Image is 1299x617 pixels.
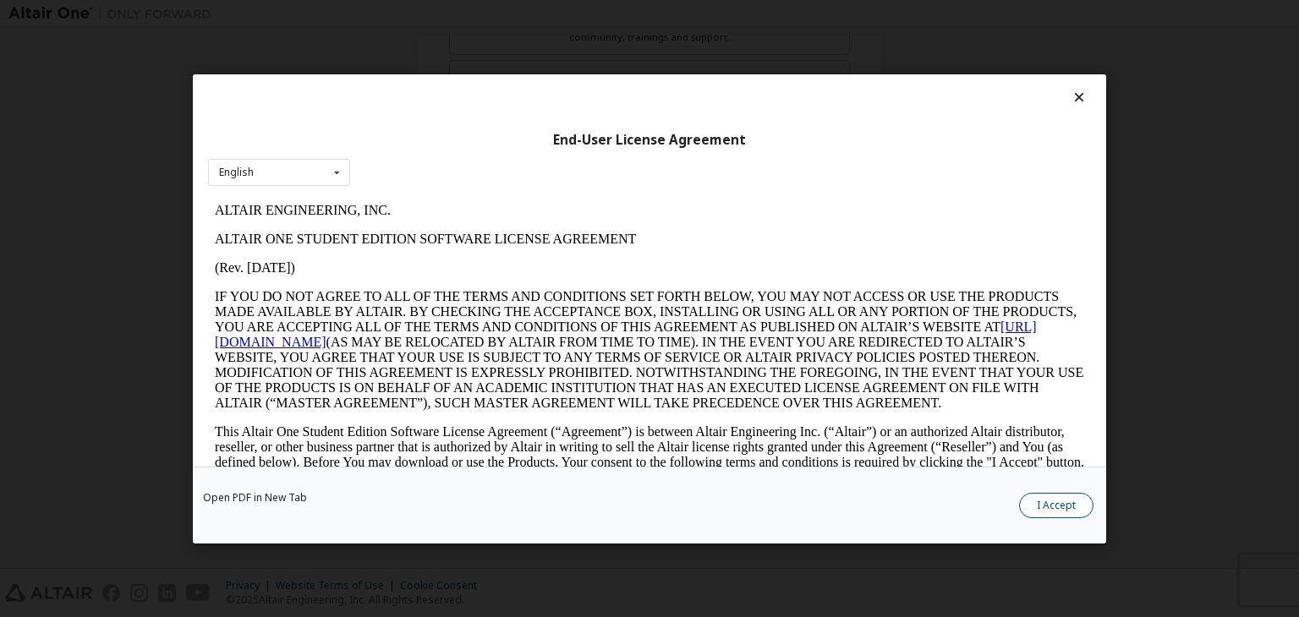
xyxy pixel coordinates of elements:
p: This Altair One Student Edition Software License Agreement (“Agreement”) is between Altair Engine... [7,228,876,289]
p: ALTAIR ONE STUDENT EDITION SOFTWARE LICENSE AGREEMENT [7,35,876,51]
a: [URL][DOMAIN_NAME] [7,123,829,153]
a: Open PDF in New Tab [203,493,307,503]
p: ALTAIR ENGINEERING, INC. [7,7,876,22]
p: IF YOU DO NOT AGREE TO ALL OF THE TERMS AND CONDITIONS SET FORTH BELOW, YOU MAY NOT ACCESS OR USE... [7,93,876,215]
div: End-User License Agreement [208,131,1091,148]
button: I Accept [1019,493,1093,518]
div: English [219,167,254,177]
p: (Rev. [DATE]) [7,64,876,79]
